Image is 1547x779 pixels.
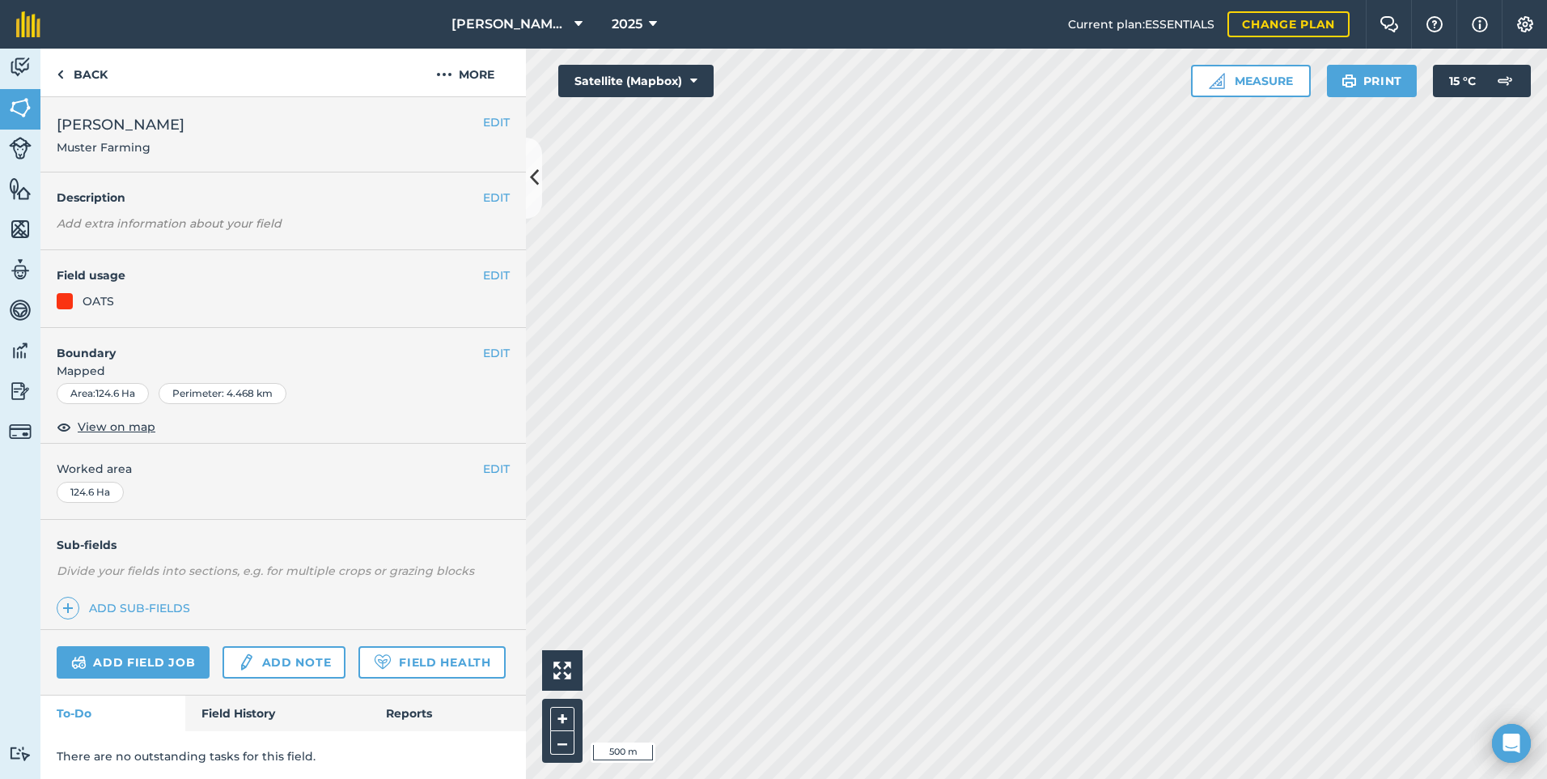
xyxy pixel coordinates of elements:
[9,137,32,160] img: svg+xml;base64,PD94bWwgdmVyc2lvbj0iMS4wIiBlbmNvZGluZz0idXRmLTgiPz4KPCEtLSBHZW5lcmF0b3I6IEFkb2JlIE...
[9,420,32,443] img: svg+xml;base64,PD94bWwgdmVyc2lvbj0iMS4wIiBlbmNvZGluZz0idXRmLTgiPz4KPCEtLSBHZW5lcmF0b3I6IEFkb2JlIE...
[57,216,282,231] em: Add extra information about your field
[550,731,574,755] button: –
[483,189,510,206] button: EDIT
[57,417,155,436] button: View on map
[550,707,574,731] button: +
[483,344,510,362] button: EDIT
[9,217,32,241] img: svg+xml;base64,PHN2ZyB4bWxucz0iaHR0cDovL3d3dy53My5vcmcvMjAwMC9zdmciIHdpZHRoPSI1NiIgaGVpZ2h0PSI2MC...
[71,653,87,672] img: svg+xml;base64,PD94bWwgdmVyc2lvbj0iMS4wIiBlbmNvZGluZz0idXRmLTgiPz4KPCEtLSBHZW5lcmF0b3I6IEFkb2JlIE...
[9,338,32,363] img: svg+xml;base64,PD94bWwgdmVyc2lvbj0iMS4wIiBlbmNvZGluZz0idXRmLTgiPz4KPCEtLSBHZW5lcmF0b3I6IEFkb2JlIE...
[1068,15,1214,33] span: Current plan : ESSENTIALS
[57,189,510,206] h4: Description
[57,139,184,155] span: Muster Farming
[1191,65,1311,97] button: Measure
[185,696,369,731] a: Field History
[57,646,210,679] a: Add field job
[40,362,526,380] span: Mapped
[57,266,483,284] h4: Field usage
[9,298,32,322] img: svg+xml;base64,PD94bWwgdmVyc2lvbj0iMS4wIiBlbmNvZGluZz0idXRmLTgiPz4KPCEtLSBHZW5lcmF0b3I6IEFkb2JlIE...
[40,49,124,96] a: Back
[57,460,510,478] span: Worked area
[1433,65,1531,97] button: 15 °C
[1227,11,1350,37] a: Change plan
[57,113,184,136] span: [PERSON_NAME]
[78,418,155,436] span: View on map
[62,598,74,618] img: svg+xml;base64,PHN2ZyB4bWxucz0iaHR0cDovL3d3dy53My5vcmcvMjAwMC9zdmciIHdpZHRoPSIxNCIgaGVpZ2h0PSIyNC...
[57,383,149,404] div: Area : 124.6 Ha
[612,15,642,34] span: 2025
[9,55,32,79] img: svg+xml;base64,PD94bWwgdmVyc2lvbj0iMS4wIiBlbmNvZGluZz0idXRmLTgiPz4KPCEtLSBHZW5lcmF0b3I6IEFkb2JlIE...
[1492,724,1531,763] div: Open Intercom Messenger
[1515,16,1535,32] img: A cog icon
[57,747,510,765] p: There are no outstanding tasks for this field.
[1341,71,1357,91] img: svg+xml;base64,PHN2ZyB4bWxucz0iaHR0cDovL3d3dy53My5vcmcvMjAwMC9zdmciIHdpZHRoPSIxOSIgaGVpZ2h0PSIyNC...
[405,49,526,96] button: More
[1380,16,1399,32] img: Two speech bubbles overlapping with the left bubble in the forefront
[370,696,526,731] a: Reports
[1472,15,1488,34] img: svg+xml;base64,PHN2ZyB4bWxucz0iaHR0cDovL3d3dy53My5vcmcvMjAwMC9zdmciIHdpZHRoPSIxNyIgaGVpZ2h0PSIxNy...
[483,113,510,131] button: EDIT
[9,746,32,761] img: svg+xml;base64,PD94bWwgdmVyc2lvbj0iMS4wIiBlbmNvZGluZz0idXRmLTgiPz4KPCEtLSBHZW5lcmF0b3I6IEFkb2JlIE...
[40,536,526,554] h4: Sub-fields
[1489,65,1521,97] img: svg+xml;base64,PD94bWwgdmVyc2lvbj0iMS4wIiBlbmNvZGluZz0idXRmLTgiPz4KPCEtLSBHZW5lcmF0b3I6IEFkb2JlIE...
[223,646,345,679] a: Add note
[1327,65,1418,97] button: Print
[9,177,32,201] img: svg+xml;base64,PHN2ZyB4bWxucz0iaHR0cDovL3d3dy53My5vcmcvMjAwMC9zdmciIHdpZHRoPSI1NiIgaGVpZ2h0PSI2MC...
[40,696,185,731] a: To-Do
[57,564,474,578] em: Divide your fields into sections, e.g. for multiple crops or grazing blocks
[57,482,124,503] div: 124.6 Ha
[9,96,32,120] img: svg+xml;base64,PHN2ZyB4bWxucz0iaHR0cDovL3d3dy53My5vcmcvMjAwMC9zdmciIHdpZHRoPSI1NiIgaGVpZ2h0PSI2MC...
[553,662,571,679] img: Four arrows, one pointing top left, one top right, one bottom right and the last bottom left
[9,258,32,282] img: svg+xml;base64,PD94bWwgdmVyc2lvbj0iMS4wIiBlbmNvZGluZz0idXRmLTgiPz4KPCEtLSBHZW5lcmF0b3I6IEFkb2JlIE...
[483,460,510,478] button: EDIT
[237,653,255,672] img: svg+xml;base64,PD94bWwgdmVyc2lvbj0iMS4wIiBlbmNvZGluZz0idXRmLTgiPz4KPCEtLSBHZW5lcmF0b3I6IEFkb2JlIE...
[57,417,71,436] img: svg+xml;base64,PHN2ZyB4bWxucz0iaHR0cDovL3d3dy53My5vcmcvMjAwMC9zdmciIHdpZHRoPSIxOCIgaGVpZ2h0PSIyNC...
[83,292,114,310] div: OATS
[1425,16,1444,32] img: A question mark icon
[436,65,452,84] img: svg+xml;base64,PHN2ZyB4bWxucz0iaHR0cDovL3d3dy53My5vcmcvMjAwMC9zdmciIHdpZHRoPSIyMCIgaGVpZ2h0PSIyNC...
[57,65,64,84] img: svg+xml;base64,PHN2ZyB4bWxucz0iaHR0cDovL3d3dy53My5vcmcvMjAwMC9zdmciIHdpZHRoPSI5IiBoZWlnaHQ9IjI0Ii...
[358,646,505,679] a: Field Health
[57,597,197,619] a: Add sub-fields
[1449,65,1476,97] span: 15 ° C
[483,266,510,284] button: EDIT
[451,15,568,34] span: [PERSON_NAME] ASAHI PADDOCKS
[159,383,286,404] div: Perimeter : 4.468 km
[9,379,32,403] img: svg+xml;base64,PD94bWwgdmVyc2lvbj0iMS4wIiBlbmNvZGluZz0idXRmLTgiPz4KPCEtLSBHZW5lcmF0b3I6IEFkb2JlIE...
[16,11,40,37] img: fieldmargin Logo
[40,328,483,362] h4: Boundary
[1209,73,1225,89] img: Ruler icon
[558,65,714,97] button: Satellite (Mapbox)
